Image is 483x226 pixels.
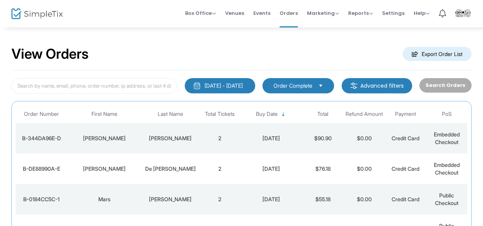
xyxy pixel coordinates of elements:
span: Sortable [280,111,286,117]
img: filter [350,82,358,90]
input: Search by name, email, phone, order number, ip address, or last 4 digits of card [11,78,177,94]
div: Clara [69,135,139,142]
span: PoS [442,111,452,117]
span: Public Checkout [435,192,459,206]
div: 2025-09-15 [242,165,300,173]
div: 2025-09-17 [242,135,300,142]
div: B-0184CC5C-1 [18,196,65,203]
div: 2025-09-14 [242,196,300,203]
th: Refund Amount [344,105,385,123]
span: Embedded Checkout [434,131,460,145]
img: monthly [193,82,201,90]
span: Embedded Checkout [434,162,460,176]
span: Last Name [158,111,183,117]
span: Order Complete [273,82,312,90]
span: Credit Card [392,165,419,172]
span: Buy Date [256,111,278,117]
span: Payment [395,111,416,117]
div: B-DE88990A-E [18,165,65,173]
span: Orders [280,3,298,23]
span: First Name [91,111,117,117]
h2: View Orders [11,46,89,63]
span: Venues [225,3,244,23]
span: Credit Card [392,196,419,202]
span: Order Number [24,111,59,117]
th: Total [302,105,344,123]
td: $55.18 [302,184,344,215]
div: Jed [69,165,139,173]
td: $0.00 [344,184,385,215]
span: Events [253,3,270,23]
div: B-344DA96E-D [18,135,65,142]
span: Reports [348,10,373,17]
td: 2 [199,184,240,215]
td: 2 [199,123,240,154]
td: $0.00 [344,123,385,154]
td: $90.90 [302,123,344,154]
m-button: Export Order List [403,47,472,61]
button: [DATE] - [DATE] [185,78,255,93]
span: Settings [382,3,405,23]
td: $76.18 [302,154,344,184]
th: Total Tickets [199,105,240,123]
m-button: Advanced filters [342,78,412,93]
div: Mars [69,196,139,203]
div: De Leon [143,165,197,173]
span: Marketing [307,10,339,17]
span: Credit Card [392,135,419,141]
div: Russell [143,196,197,203]
span: Box Office [185,10,216,17]
div: [DATE] - [DATE] [205,82,243,90]
td: $0.00 [344,154,385,184]
span: Help [414,10,430,17]
button: Select [315,82,326,90]
div: Luca [143,135,197,142]
td: 2 [199,154,240,184]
